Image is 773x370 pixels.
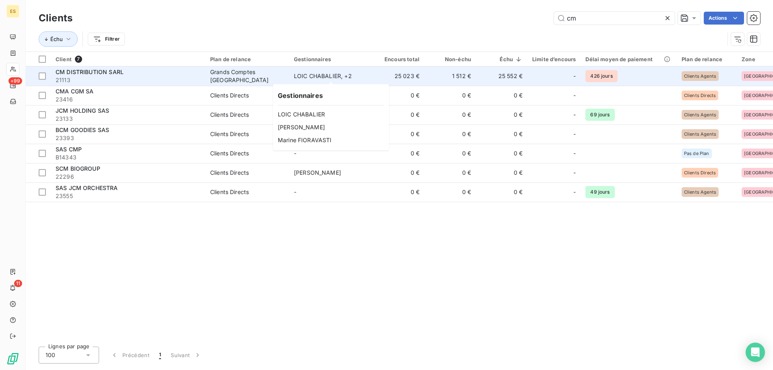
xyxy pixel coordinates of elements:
[166,347,207,364] button: Suivant
[573,91,576,99] span: -
[684,132,716,136] span: Clients Agents
[373,144,424,163] td: 0 €
[6,5,19,18] div: ES
[684,93,716,98] span: Clients Directs
[684,151,709,156] span: Pas de Plan
[210,68,284,84] div: Grands Comptes [GEOGRAPHIC_DATA]
[210,91,249,99] div: Clients Directs
[278,136,332,144] span: Marine FIORAVASTI
[373,105,424,124] td: 0 €
[476,144,527,163] td: 0 €
[746,343,765,362] div: Open Intercom Messenger
[210,169,249,177] div: Clients Directs
[56,192,200,200] span: 23555
[684,74,716,79] span: Clients Agents
[573,130,576,138] span: -
[684,190,716,194] span: Clients Agents
[56,95,200,103] span: 23416
[154,347,166,364] button: 1
[8,77,22,85] span: +99
[373,163,424,182] td: 0 €
[210,188,249,196] div: Clients Directs
[56,56,72,62] span: Client
[476,124,527,144] td: 0 €
[56,165,100,172] span: SCM BIOGROUP
[56,76,200,84] span: 21113
[424,124,476,144] td: 0 €
[684,170,716,175] span: Clients Directs
[6,352,19,365] img: Logo LeanPay
[56,134,200,142] span: 23393
[573,111,576,119] span: -
[278,123,325,131] span: [PERSON_NAME]
[684,112,716,117] span: Clients Agents
[45,351,55,359] span: 100
[573,188,576,196] span: -
[56,146,82,153] span: SAS CMP
[378,56,420,62] div: Encours total
[476,182,527,202] td: 0 €
[373,124,424,144] td: 0 €
[210,56,284,62] div: Plan de relance
[56,68,124,75] span: CM DISTRIBUTION SARL
[39,31,78,47] button: Échu
[424,86,476,105] td: 0 €
[210,130,249,138] div: Clients Directs
[424,163,476,182] td: 0 €
[373,66,424,86] td: 25 023 €
[294,169,341,176] span: [PERSON_NAME]
[476,86,527,105] td: 0 €
[50,36,63,42] span: Échu
[14,280,22,287] span: 11
[105,347,154,364] button: Précédent
[6,79,19,92] a: +99
[554,12,675,25] input: Rechercher
[424,182,476,202] td: 0 €
[210,111,249,119] div: Clients Directs
[56,107,109,114] span: JCM HOLDING SAS
[278,91,323,100] h6: Gestionnaires
[373,182,424,202] td: 0 €
[585,70,617,82] span: 426 jours
[56,126,109,133] span: BCM GOODIES SAS
[476,105,527,124] td: 0 €
[481,56,523,62] div: Échu
[682,56,732,62] div: Plan de relance
[88,33,125,45] button: Filtrer
[476,163,527,182] td: 0 €
[56,184,118,191] span: SAS JCM ORCHESTRA
[532,56,576,62] div: Limite d’encours
[159,351,161,359] span: 1
[75,56,82,63] span: 7
[294,188,296,195] span: -
[704,12,744,25] button: Actions
[294,56,368,62] div: Gestionnaires
[429,56,471,62] div: Non-échu
[294,72,368,80] div: LOIC CHABALIER , + 2
[585,186,614,198] span: 49 jours
[56,115,200,123] span: 23133
[294,150,296,157] span: -
[424,144,476,163] td: 0 €
[56,173,200,181] span: 22296
[476,66,527,86] td: 25 552 €
[210,149,249,157] div: Clients Directs
[573,149,576,157] span: -
[424,105,476,124] td: 0 €
[573,72,576,80] span: -
[373,86,424,105] td: 0 €
[573,169,576,177] span: -
[278,110,325,118] span: LOIC CHABALIER
[56,153,200,161] span: B14343
[424,66,476,86] td: 1 512 €
[39,11,72,25] h3: Clients
[585,56,672,62] div: Délai moyen de paiement
[585,109,614,121] span: 69 jours
[56,88,94,95] span: CMA CGM SA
